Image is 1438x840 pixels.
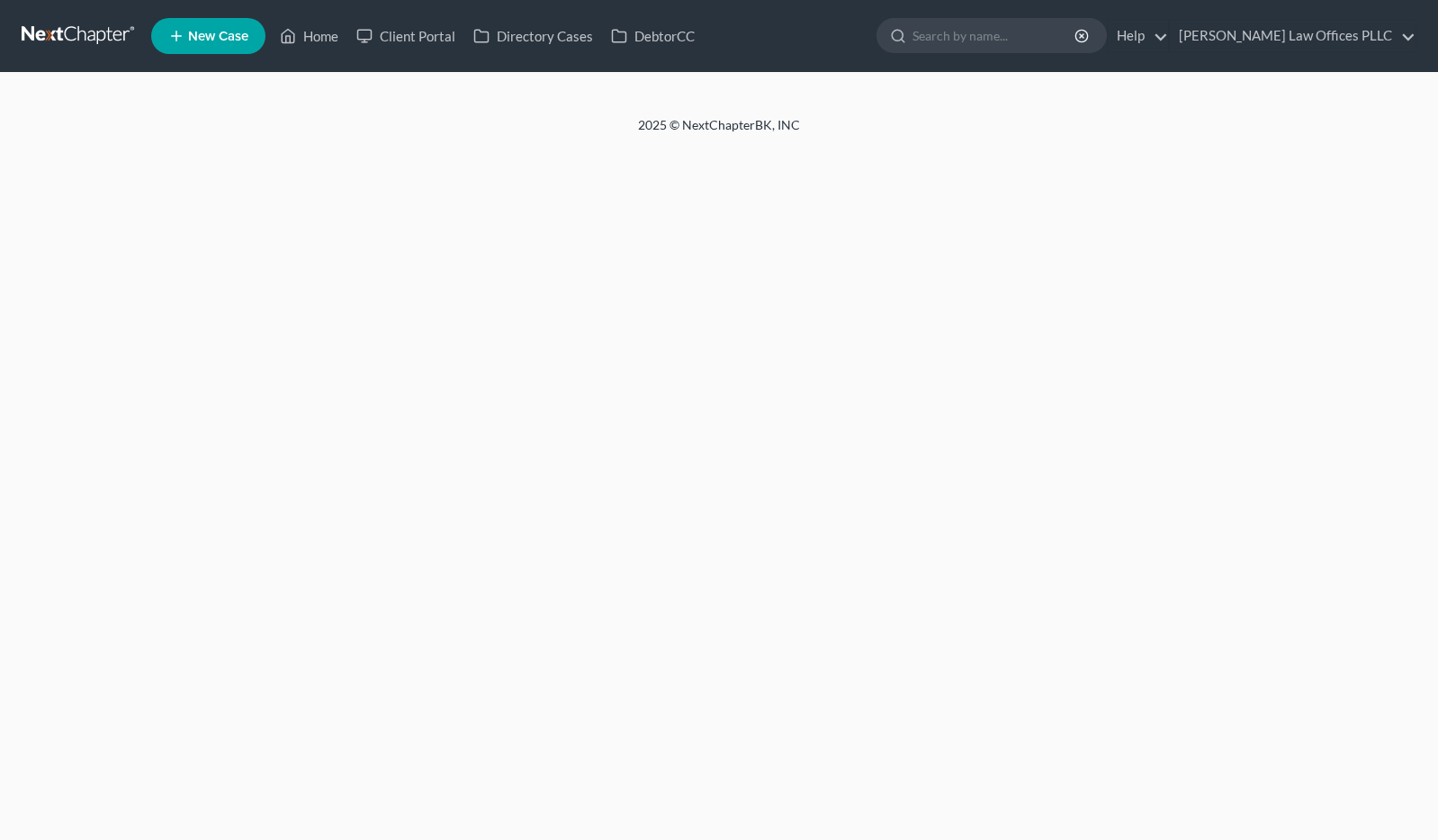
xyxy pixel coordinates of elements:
[347,20,464,52] a: Client Portal
[1108,20,1168,52] a: Help
[1170,20,1416,52] a: [PERSON_NAME] Law Offices PLLC
[602,20,704,52] a: DebtorCC
[912,19,1077,52] input: Search by name...
[464,20,602,52] a: Directory Cases
[188,30,248,43] span: New Case
[271,20,347,52] a: Home
[206,116,1232,149] div: 2025 © NextChapterBK, INC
